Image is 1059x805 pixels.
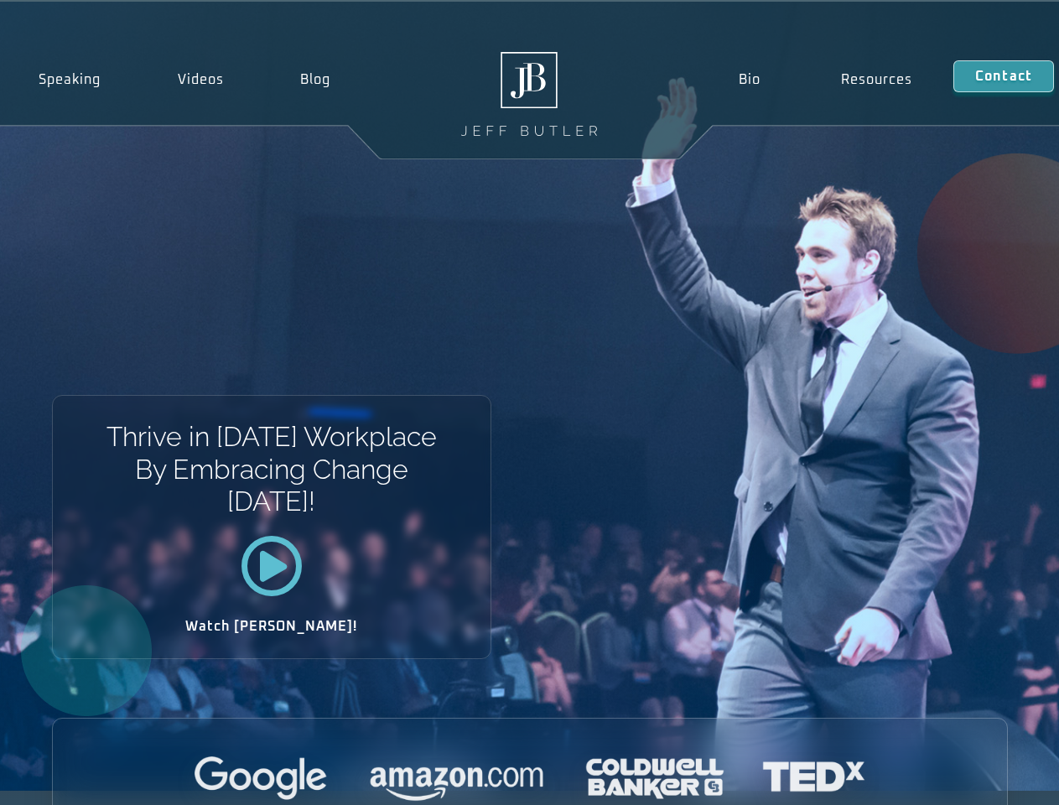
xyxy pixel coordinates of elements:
a: Bio [698,60,801,99]
nav: Menu [698,60,953,99]
h2: Watch [PERSON_NAME]! [112,620,432,633]
a: Blog [262,60,369,99]
a: Resources [801,60,953,99]
a: Contact [953,60,1054,92]
h1: Thrive in [DATE] Workplace By Embracing Change [DATE]! [105,421,438,517]
span: Contact [975,70,1032,83]
a: Videos [139,60,262,99]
